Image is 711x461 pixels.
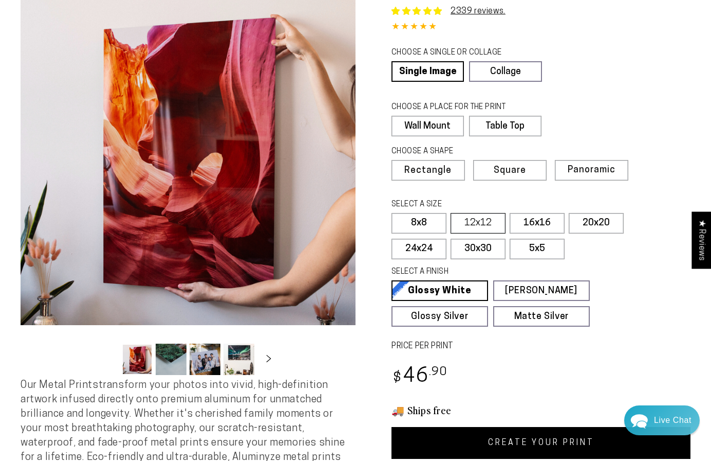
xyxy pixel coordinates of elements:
div: Click to open Judge.me floating reviews tab [691,211,711,269]
bdi: 46 [391,367,447,387]
a: 2339 reviews. [451,7,506,15]
a: [PERSON_NAME] [493,280,590,301]
button: Load image 2 in gallery view [156,344,186,375]
legend: CHOOSE A SINGLE OR COLLAGE [391,47,532,59]
a: Glossy White [391,280,488,301]
label: 5x5 [510,239,565,259]
div: Contact Us Directly [654,405,691,435]
span: $ [393,371,402,385]
label: 20x20 [569,213,624,234]
legend: SELECT A SIZE [391,199,567,210]
legend: SELECT A FINISH [391,267,567,278]
button: Slide left [96,348,119,371]
div: Chat widget toggle [624,405,700,435]
button: Slide right [257,348,280,371]
label: Wall Mount [391,116,464,136]
label: Table Top [469,116,541,136]
legend: CHOOSE A PLACE FOR THE PRINT [391,102,532,113]
legend: CHOOSE A SHAPE [391,146,533,157]
button: Load image 4 in gallery view [223,344,254,375]
a: Collage [469,61,541,82]
a: Glossy Silver [391,306,488,327]
label: 30x30 [451,239,506,259]
a: Matte Silver [493,306,590,327]
a: Single Image [391,61,464,82]
div: 4.84 out of 5.0 stars [391,20,690,35]
label: 12x12 [451,213,506,234]
span: Rectangle [404,166,452,175]
span: Panoramic [568,165,615,175]
sup: .90 [429,366,447,378]
button: Load image 3 in gallery view [190,344,220,375]
label: 24x24 [391,239,446,259]
button: Load image 1 in gallery view [122,344,153,375]
h3: 🚚 Ships free [391,403,690,417]
label: 8x8 [391,213,446,234]
label: PRICE PER PRINT [391,341,690,352]
a: CREATE YOUR PRINT [391,427,690,459]
span: Square [494,166,526,175]
label: 16x16 [510,213,565,234]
